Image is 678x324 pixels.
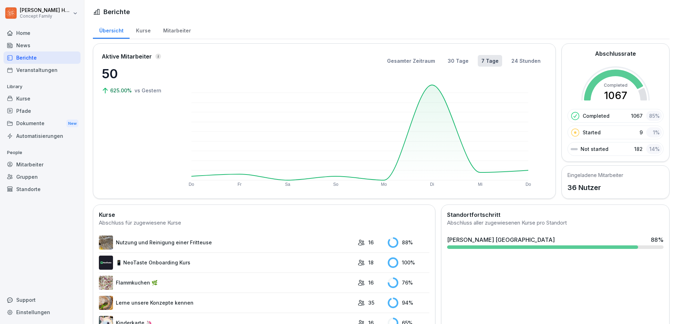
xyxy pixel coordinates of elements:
text: Di [430,182,434,187]
p: 182 [634,145,643,153]
button: 24 Stunden [508,55,544,67]
p: Started [583,129,601,136]
a: Home [4,27,81,39]
a: [PERSON_NAME] [GEOGRAPHIC_DATA]88% [444,233,666,252]
p: 625.00% [110,87,133,94]
p: Aktive Mitarbeiter [102,52,152,61]
p: People [4,147,81,158]
div: 88 % [651,236,664,244]
img: jb643umo8xb48cipqni77y3i.png [99,276,113,290]
text: Sa [285,182,290,187]
p: Concept Family [20,14,71,19]
p: 16 [368,279,374,286]
a: Veranstaltungen [4,64,81,76]
div: 1 % [646,127,662,137]
div: 14 % [646,144,662,154]
p: 50 [102,64,172,83]
div: Abschluss für zugewiesene Kurse [99,219,429,227]
div: Dokumente [4,117,81,130]
text: Do [525,182,531,187]
text: So [333,182,339,187]
a: Berichte [4,51,81,64]
a: News [4,39,81,51]
a: Lerne unsere Konzepte kennen [99,296,354,310]
div: 76 % [388,277,429,288]
a: Mitarbeiter [4,158,81,171]
p: Library [4,81,81,92]
p: 18 [368,259,374,266]
a: DokumenteNew [4,117,81,130]
button: 30 Tage [444,55,472,67]
h5: Eingeladene Mitarbeiter [567,171,623,179]
a: Flammkuchen 🌿 [99,276,354,290]
div: Abschluss aller zugewiesenen Kurse pro Standort [447,219,664,227]
a: Pfade [4,105,81,117]
a: Mitarbeiter [157,21,197,39]
text: Fr [238,182,242,187]
p: 36 Nutzer [567,182,623,193]
div: 100 % [388,257,429,268]
a: Einstellungen [4,306,81,318]
div: Support [4,294,81,306]
p: [PERSON_NAME] Huttarsch [20,7,71,13]
img: b2msvuojt3s6egexuweix326.png [99,236,113,250]
p: 1067 [631,112,643,120]
a: Gruppen [4,171,81,183]
a: Nutzung und Reinigung einer Fritteuse [99,236,354,250]
h2: Abschlussrate [595,49,636,58]
p: vs Gestern [135,87,161,94]
img: ssvnl9aim273pmzdbnjk7g2q.png [99,296,113,310]
img: wogpw1ad3b6xttwx9rgsg3h8.png [99,256,113,270]
div: 85 % [646,111,662,121]
h2: Standortfortschritt [447,210,664,219]
a: Automatisierungen [4,130,81,142]
div: [PERSON_NAME] [GEOGRAPHIC_DATA] [447,236,555,244]
p: Completed [583,112,609,120]
button: 7 Tage [478,55,502,67]
h1: Berichte [103,7,130,17]
p: 16 [368,239,374,246]
p: 9 [640,129,643,136]
a: 📱 NeoTaste Onboarding Kurs [99,256,354,270]
div: 88 % [388,237,429,248]
div: 94 % [388,298,429,308]
div: New [66,120,78,128]
text: Do [189,182,194,187]
p: 35 [368,299,374,306]
h2: Kurse [99,210,429,219]
a: Standorte [4,183,81,195]
a: Kurse [4,92,81,105]
a: Kurse [130,21,157,39]
a: Übersicht [93,21,130,39]
p: Not started [581,145,608,153]
button: Gesamter Zeitraum [383,55,439,67]
text: Mo [381,182,387,187]
text: Mi [478,182,482,187]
